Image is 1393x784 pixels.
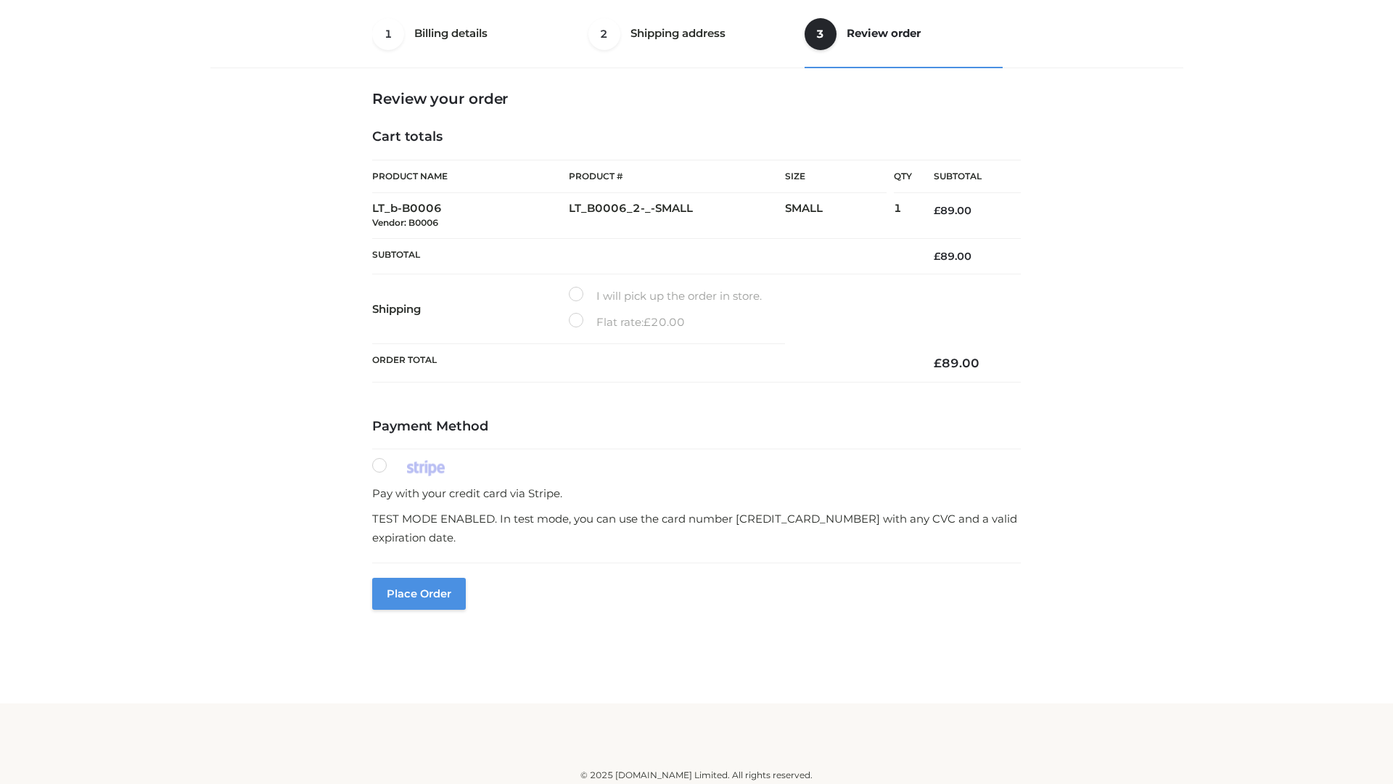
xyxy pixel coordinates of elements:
th: Shipping [372,274,569,344]
th: Product Name [372,160,569,193]
th: Subtotal [372,238,912,274]
th: Order Total [372,344,912,383]
td: LT_B0006_2-_-SMALL [569,193,785,239]
label: Flat rate: [569,313,685,332]
p: TEST MODE ENABLED. In test mode, you can use the card number [CREDIT_CARD_NUMBER] with any CVC an... [372,510,1021,547]
th: Qty [894,160,912,193]
h3: Review your order [372,90,1021,107]
div: © 2025 [DOMAIN_NAME] Limited. All rights reserved. [215,768,1178,783]
span: £ [644,315,651,329]
th: Subtotal [912,160,1021,193]
th: Product # [569,160,785,193]
th: Size [785,160,887,193]
p: Pay with your credit card via Stripe. [372,484,1021,503]
span: £ [934,356,942,370]
span: £ [934,204,940,217]
small: Vendor: B0006 [372,217,438,228]
td: SMALL [785,193,894,239]
h4: Payment Method [372,419,1021,435]
button: Place order [372,578,466,610]
bdi: 89.00 [934,356,979,370]
bdi: 89.00 [934,204,971,217]
span: £ [934,250,940,263]
label: I will pick up the order in store. [569,287,762,306]
bdi: 89.00 [934,250,971,263]
td: 1 [894,193,912,239]
bdi: 20.00 [644,315,685,329]
h4: Cart totals [372,129,1021,145]
td: LT_b-B0006 [372,193,569,239]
